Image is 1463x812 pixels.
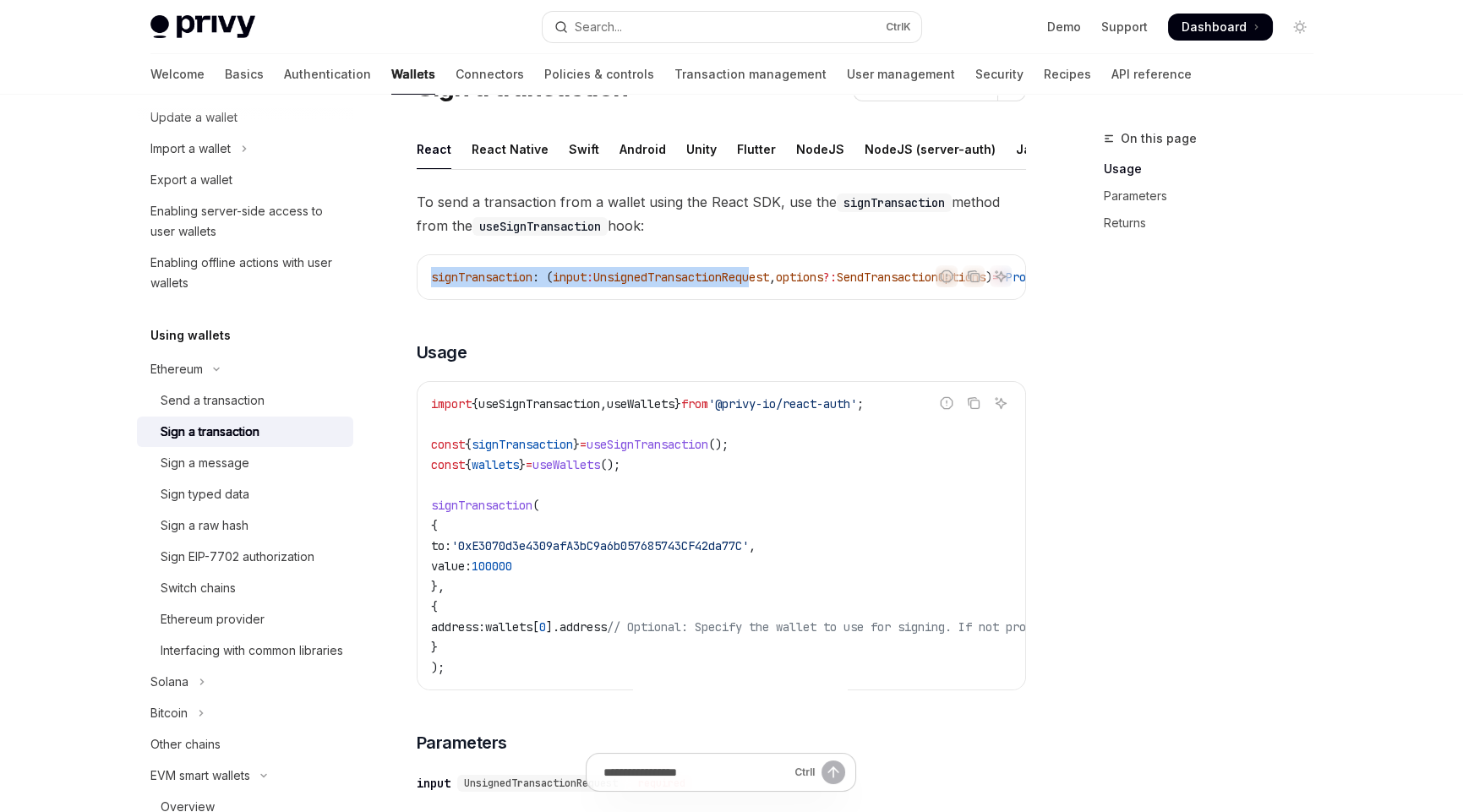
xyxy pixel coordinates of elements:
span: ); [431,660,445,675]
div: Import a wallet [150,139,231,159]
img: light logo [150,15,255,39]
button: Send message [822,760,845,784]
span: signTransaction [431,498,532,513]
a: Sign a message [137,448,353,478]
span: { [465,457,472,472]
div: Java [1016,129,1045,169]
div: NodeJS (server-auth) [865,129,996,169]
span: , [749,538,756,553]
a: Basics [225,54,264,95]
span: } [519,457,526,472]
div: Ethereum provider [161,609,265,629]
span: 100000 [472,559,512,574]
a: Enabling offline actions with user wallets [137,248,353,298]
a: Switch chains [137,573,353,603]
div: Ethereum [150,359,203,379]
a: Usage [1104,155,1327,183]
button: Copy the contents from the code block [963,392,985,414]
code: useSignTransaction [472,217,608,236]
a: Recipes [1044,54,1091,95]
div: Enabling offline actions with user wallets [150,253,343,293]
span: { [431,518,438,533]
span: : ( [532,270,553,285]
span: } [573,437,580,452]
a: Welcome [150,54,205,95]
span: To send a transaction from a wallet using the React SDK, use the method from the hook: [417,190,1026,237]
div: Enabling server-side access to user wallets [150,201,343,242]
h5: Using wallets [150,325,231,346]
a: Interfacing with common libraries [137,635,353,666]
a: Connectors [456,54,524,95]
span: ]. [546,619,560,635]
button: Toggle Import a wallet section [137,134,353,164]
span: = [580,437,587,452]
span: useSignTransaction [478,396,600,411]
span: { [431,599,438,614]
div: NodeJS [796,129,844,169]
a: Sign EIP-7702 authorization [137,542,353,572]
div: Sign a message [161,453,249,473]
span: import [431,396,472,411]
input: Ask a question... [603,754,788,791]
a: Export a wallet [137,165,353,195]
span: wallets [485,619,532,635]
a: Enabling server-side access to user wallets [137,196,353,247]
div: Send a transaction [161,390,265,411]
span: Parameters [417,731,507,755]
span: useWallets [607,396,674,411]
div: Unity [686,129,717,169]
span: value: [431,559,472,574]
button: Toggle Ethereum section [137,354,353,384]
a: Send a transaction [137,385,353,416]
span: '@privy-io/react-auth' [708,396,857,411]
div: Sign EIP-7702 authorization [161,547,314,567]
span: to: [431,538,451,553]
a: Sign typed data [137,479,353,510]
div: Swift [569,129,599,169]
span: ?: [823,270,837,285]
span: ; [857,396,864,411]
span: = [526,457,532,472]
span: signTransaction [431,270,532,285]
span: Dashboard [1182,19,1247,35]
span: useWallets [532,457,600,472]
button: Open search [543,12,921,42]
div: Bitcoin [150,703,188,723]
span: ( [532,498,539,513]
span: On this page [1121,128,1197,149]
span: from [681,396,708,411]
div: Sign typed data [161,484,249,504]
div: Flutter [737,129,776,169]
span: const [431,437,465,452]
div: Export a wallet [150,170,232,190]
div: Switch chains [161,578,236,598]
span: (); [708,437,729,452]
a: Dashboard [1168,14,1273,41]
span: wallets [472,457,519,472]
div: EVM smart wallets [150,766,250,786]
a: User management [847,54,955,95]
span: Ctrl K [886,20,911,34]
button: Toggle dark mode [1286,14,1313,41]
span: (); [600,457,620,472]
span: UnsignedTransactionRequest [593,270,769,285]
button: Copy the contents from the code block [963,265,985,287]
span: // Optional: Specify the wallet to use for signing. If not provided, the first wallet will be used. [607,619,1276,635]
a: Sign a transaction [137,417,353,447]
a: Demo [1047,19,1081,35]
span: , [769,270,776,285]
a: Authentication [284,54,371,95]
span: options [776,270,823,285]
span: 0 [539,619,546,635]
code: signTransaction [837,193,952,212]
span: useSignTransaction [587,437,708,452]
button: Toggle EVM smart wallets section [137,760,353,791]
a: Ethereum provider [137,604,353,635]
a: Transaction management [674,54,827,95]
a: Other chains [137,729,353,760]
a: API reference [1111,54,1192,95]
a: Security [975,54,1024,95]
span: } [674,396,681,411]
button: Ask AI [990,392,1012,414]
span: Usage [417,341,467,364]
